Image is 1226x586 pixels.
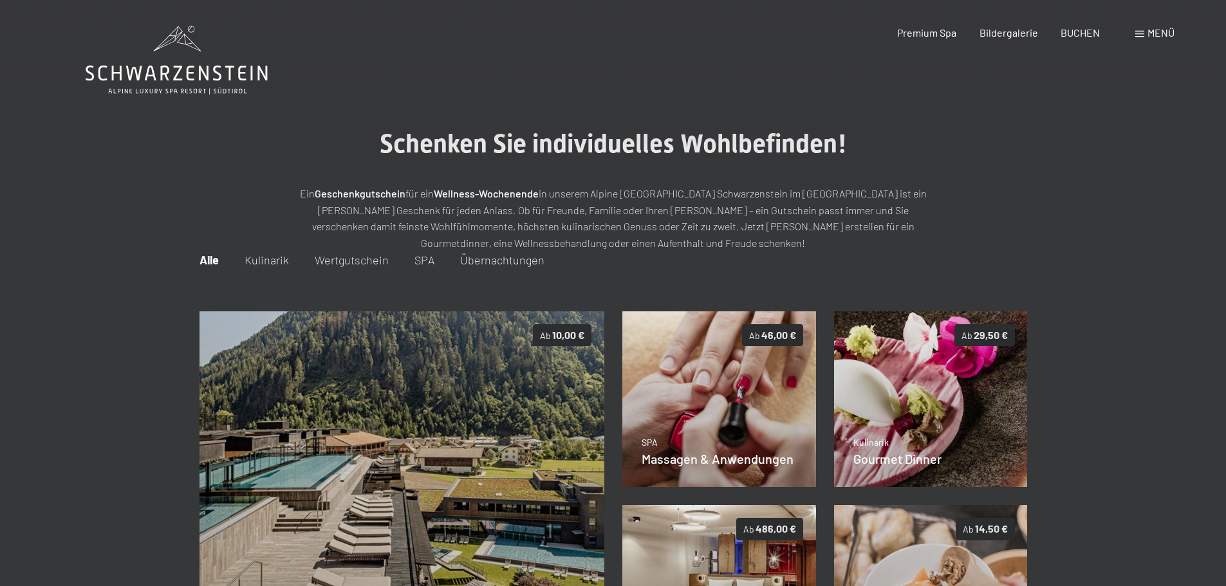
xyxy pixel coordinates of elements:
[434,187,539,199] strong: Wellness-Wochenende
[980,26,1038,39] a: Bildergalerie
[1147,26,1175,39] span: Menü
[1061,26,1100,39] a: BUCHEN
[897,26,956,39] a: Premium Spa
[315,187,405,199] strong: Geschenkgutschein
[380,129,847,159] span: Schenken Sie individuelles Wohlbefinden!
[292,185,935,251] p: Ein für ein in unserem Alpine [GEOGRAPHIC_DATA] Schwarzenstein im [GEOGRAPHIC_DATA] ist ein [PERS...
